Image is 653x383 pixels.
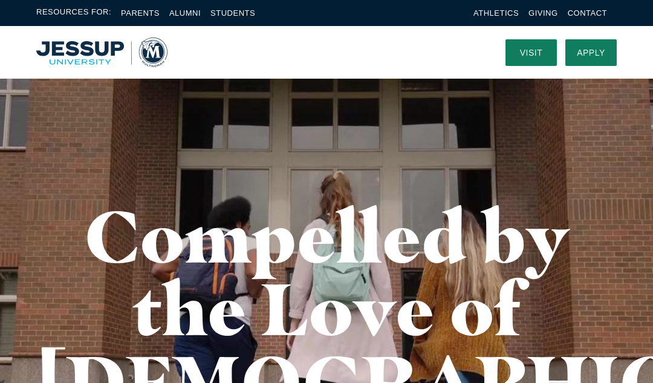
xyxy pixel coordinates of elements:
[210,8,255,18] a: Students
[565,39,617,66] a: Apply
[36,6,111,20] span: Resources For:
[505,39,557,66] a: Visit
[528,8,558,18] a: Giving
[169,8,201,18] a: Alumni
[473,8,519,18] a: Athletics
[568,8,607,18] a: Contact
[36,38,167,67] img: Multnomah University Logo
[121,8,160,18] a: Parents
[36,38,167,67] a: Home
